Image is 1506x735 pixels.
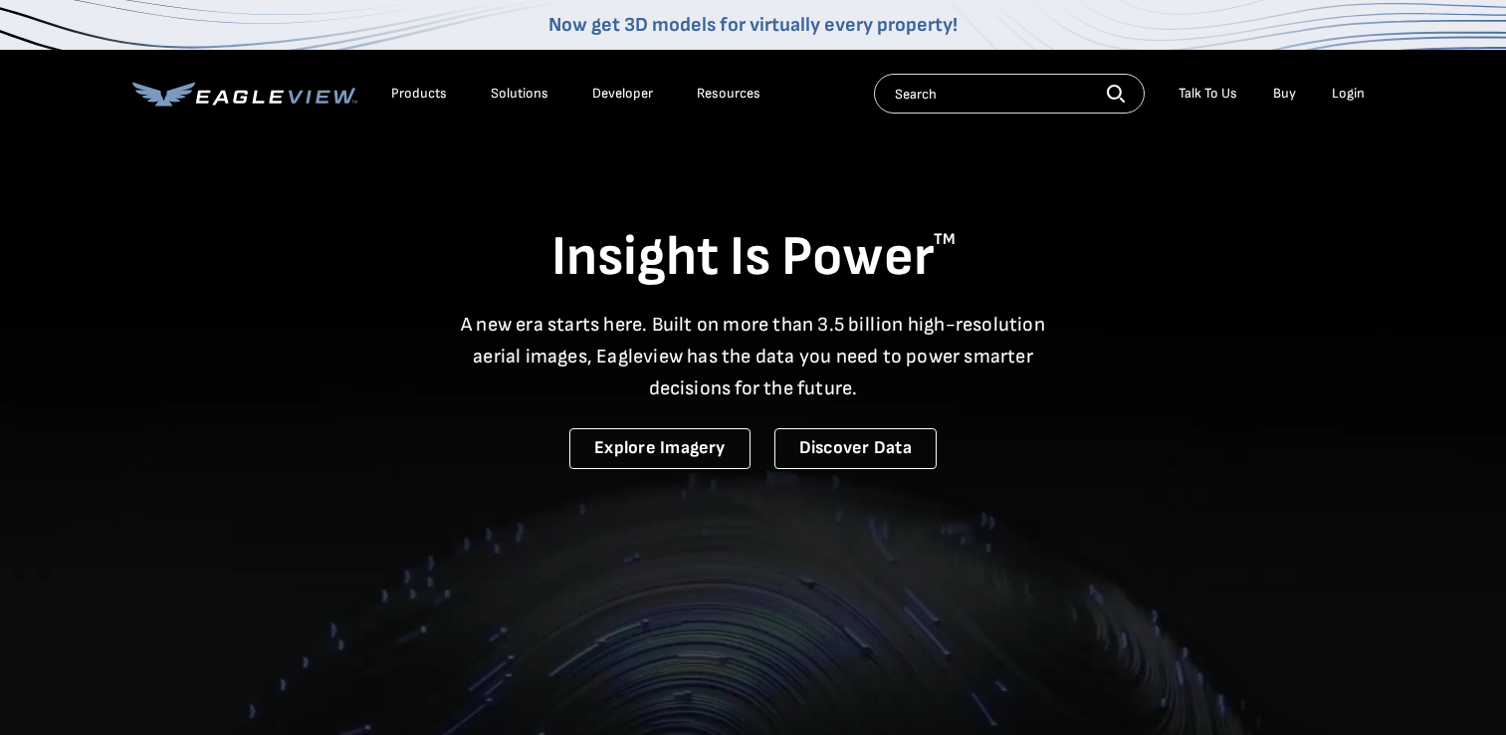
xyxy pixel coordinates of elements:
[391,85,447,103] div: Products
[449,309,1058,404] p: A new era starts here. Built on more than 3.5 billion high-resolution aerial images, Eagleview ha...
[1179,85,1237,103] div: Talk To Us
[548,13,958,37] a: Now get 3D models for virtually every property!
[874,74,1145,114] input: Search
[697,85,760,103] div: Resources
[774,428,937,469] a: Discover Data
[934,230,956,249] sup: TM
[132,223,1375,293] h1: Insight Is Power
[491,85,548,103] div: Solutions
[1273,85,1296,103] a: Buy
[1332,85,1365,103] div: Login
[569,428,751,469] a: Explore Imagery
[592,85,653,103] a: Developer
